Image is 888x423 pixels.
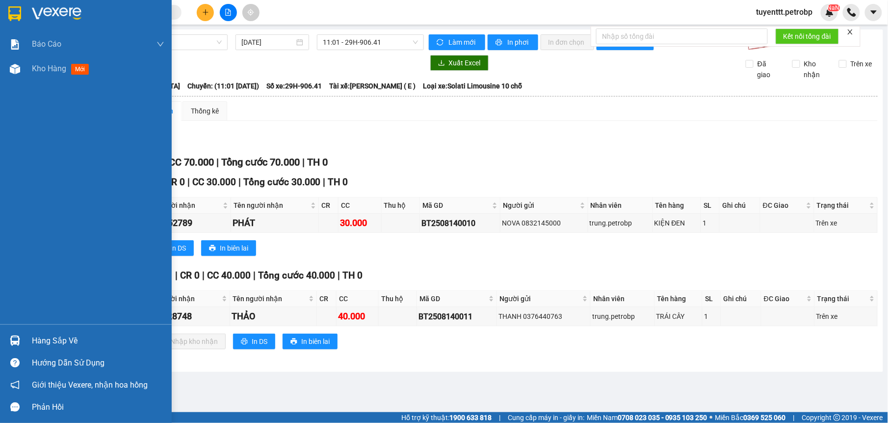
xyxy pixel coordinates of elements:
td: PHÁT [231,214,318,233]
td: 0853352789 [142,214,232,233]
th: CC [339,197,381,214]
span: down [157,40,164,48]
span: file-add [225,9,232,16]
span: 11:01 - 29H-906.41 [323,35,418,50]
div: Trên xe [816,311,876,322]
button: downloadXuất Excel [430,55,489,71]
button: caret-down [865,4,882,21]
span: | [253,270,256,281]
th: Tên hàng [653,197,701,214]
th: SL [703,291,721,307]
div: 1 [703,218,718,228]
div: THẢO [232,310,315,323]
div: VP Bình Triệu [94,8,160,32]
th: Nhân viên [588,197,653,214]
div: trung.petrobp [592,311,653,322]
button: syncLàm mới [429,34,485,50]
span: TH 0 [328,176,348,188]
span: Miền Bắc [715,412,786,423]
sup: NaN [828,4,840,11]
span: Miền Nam [587,412,707,423]
span: | [338,270,340,281]
span: Mã GD [422,200,490,211]
span: download [438,59,445,67]
span: | [302,156,305,168]
span: printer [496,39,504,47]
div: TRÁI CÂY [656,311,701,322]
span: ⚪️ [710,416,713,420]
span: SĐT người nhận [144,200,221,211]
div: VP Chơn Thành [8,8,87,32]
span: Số xe: 29H-906.41 [266,81,322,91]
th: Ghi chú [720,197,760,214]
span: ĐC Giao [763,200,804,211]
span: Mã GD [419,293,487,304]
span: Kho hàng [32,64,66,73]
button: Kết nối tổng đài [776,28,839,44]
span: caret-down [869,8,878,17]
span: | [238,176,241,188]
img: solution-icon [10,39,20,50]
span: Kho nhận [800,58,832,80]
button: printerIn phơi [488,34,538,50]
span: Hỗ trợ kỹ thuật: [401,412,492,423]
span: Trạng thái [817,293,867,304]
th: CC [337,291,379,307]
div: CHỜ [94,32,160,44]
span: Tổng cước 70.000 [221,156,300,168]
span: copyright [834,414,840,421]
div: NOVA 0832145000 [502,218,586,228]
span: CC 40.000 [207,270,251,281]
span: tuyenttt.petrobp [749,6,821,18]
th: CR [317,291,337,307]
td: BT2508140010 [420,214,500,233]
th: SL [701,197,720,214]
span: In DS [252,336,267,347]
th: Nhân viên [591,291,655,307]
img: phone-icon [847,8,856,17]
span: Trên xe [847,58,876,69]
div: trung.petrobp [590,218,651,228]
span: notification [10,380,20,390]
span: Người gửi [503,200,577,211]
button: printerIn DS [233,334,275,349]
span: Nhận: [94,9,117,20]
span: CC : [92,66,106,76]
div: 40.000 [338,310,377,323]
span: plus [202,9,209,16]
button: file-add [220,4,237,21]
div: [PERSON_NAME] [8,32,87,44]
div: 1 [704,311,719,322]
span: Loại xe: Solati Limousine 10 chỗ [423,81,522,91]
img: logo-vxr [8,6,21,21]
button: aim [242,4,260,21]
th: Thu hộ [382,197,420,214]
span: SĐT người nhận [144,293,220,304]
span: | [216,156,219,168]
img: icon-new-feature [825,8,834,17]
div: Trên xe [816,218,876,228]
div: Phản hồi [32,400,164,415]
span: | [187,176,190,188]
img: warehouse-icon [10,64,20,74]
span: CC 70.000 [169,156,214,168]
div: Hàng sắp về [32,334,164,348]
span: Trạng thái [817,200,867,211]
span: question-circle [10,358,20,367]
td: BT2508140011 [417,307,497,326]
button: downloadNhập kho nhận [152,334,226,349]
button: printerIn biên lai [201,240,256,256]
div: Hướng dẫn sử dụng [32,356,164,370]
span: Đã giao [754,58,785,80]
span: Kết nối tổng đài [784,31,831,42]
img: warehouse-icon [10,336,20,346]
span: close [847,28,854,35]
span: Báo cáo [32,38,61,50]
span: Giới thiệu Vexere, nhận hoa hồng [32,379,148,391]
button: In đơn chọn [541,34,594,50]
span: Cung cấp máy in - giấy in: [508,412,584,423]
input: Nhập số tổng đài [596,28,768,44]
span: Tài xế: [PERSON_NAME] ( E ) [329,81,416,91]
button: printerIn DS [152,240,194,256]
div: THANH 0376440763 [498,311,589,322]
